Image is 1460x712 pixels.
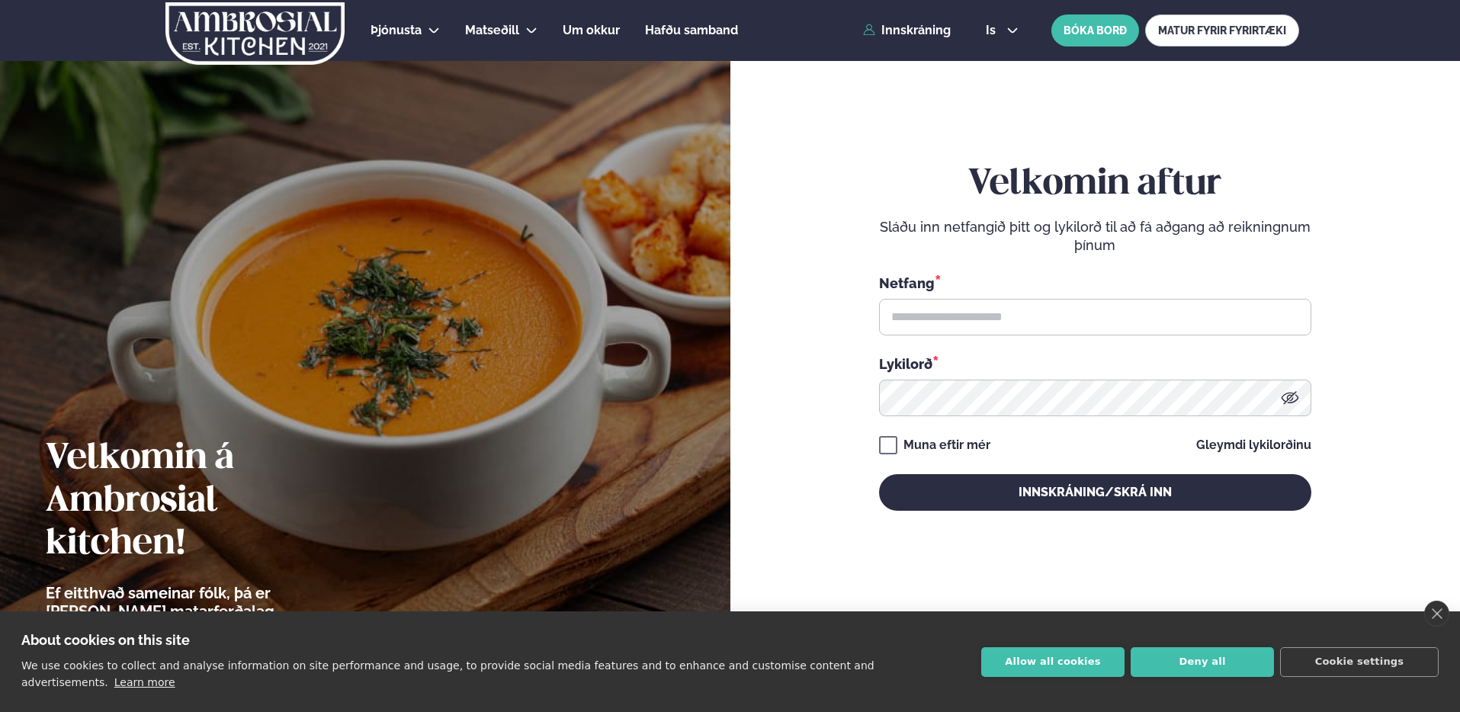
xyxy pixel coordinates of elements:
button: Cookie settings [1280,647,1439,677]
span: Matseðill [465,23,519,37]
a: close [1424,601,1449,627]
strong: About cookies on this site [21,632,190,648]
span: Hafðu samband [645,23,738,37]
a: Innskráning [863,24,951,37]
button: is [974,24,1031,37]
p: Ef eitthvað sameinar fólk, þá er [PERSON_NAME] matarferðalag. [46,584,362,621]
a: Þjónusta [371,21,422,40]
a: Learn more [114,676,175,688]
a: Hafðu samband [645,21,738,40]
span: Þjónusta [371,23,422,37]
a: Gleymdi lykilorðinu [1196,439,1311,451]
a: Um okkur [563,21,620,40]
button: Allow all cookies [981,647,1125,677]
button: BÓKA BORÐ [1051,14,1139,47]
a: Matseðill [465,21,519,40]
div: Netfang [879,273,1311,293]
span: is [986,24,1000,37]
h2: Velkomin á Ambrosial kitchen! [46,438,362,566]
button: Deny all [1131,647,1274,677]
div: Lykilorð [879,354,1311,374]
p: Sláðu inn netfangið þitt og lykilorð til að fá aðgang að reikningnum þínum [879,218,1311,255]
h2: Velkomin aftur [879,163,1311,206]
p: We use cookies to collect and analyse information on site performance and usage, to provide socia... [21,659,874,688]
span: Um okkur [563,23,620,37]
img: logo [164,2,346,65]
a: MATUR FYRIR FYRIRTÆKI [1145,14,1299,47]
button: Innskráning/Skrá inn [879,474,1311,511]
